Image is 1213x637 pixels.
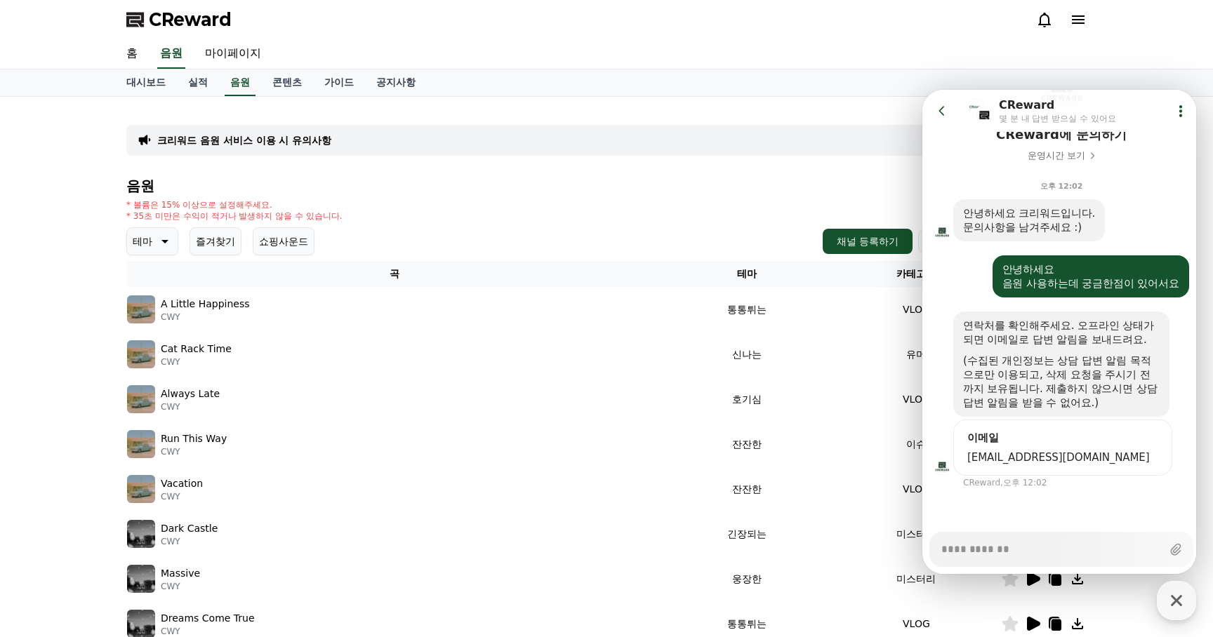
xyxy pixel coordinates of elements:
a: 음원 [157,39,185,69]
p: * 볼륨은 15% 이상으로 설정해주세요. [126,199,343,210]
td: 웅장한 [663,556,832,601]
p: Dreams Come True [161,611,255,626]
td: 호기심 [663,377,832,422]
button: 즐겨찾기 [190,227,241,255]
p: Massive [161,566,200,581]
p: Dark Castle [161,521,218,536]
td: 미스터리 [832,511,1001,556]
p: Vacation [161,476,203,491]
a: 크리워드 음원 서비스 이용 시 유의사항 [157,133,331,147]
td: 이슈 [832,422,1001,467]
p: 테마 [133,232,152,251]
th: 곡 [126,261,663,287]
p: A Little Happiness [161,297,250,311]
button: 쇼핑사운드 [253,227,314,255]
td: 긴장되는 [663,511,832,556]
a: 음원 [225,69,256,96]
button: 테마 [126,227,178,255]
a: 마이페이지 [194,39,272,69]
td: 미스터리 [832,556,1001,601]
p: * 35초 미만은 수익이 적거나 발생하지 않을 수 있습니다. [126,210,343,222]
p: CWY [161,626,255,637]
a: 공지사항 [365,69,427,96]
td: 신나는 [663,332,832,377]
th: 테마 [663,261,832,287]
a: 실적 [177,69,219,96]
td: 통통튀는 [663,287,832,332]
td: 잔잔한 [663,467,832,511]
img: music [127,520,155,548]
p: Cat Rack Time [161,342,232,356]
p: Always Late [161,387,220,401]
a: CReward [126,8,232,31]
a: 대시보드 [115,69,177,96]
iframe: Channel chat [922,90,1196,574]
img: music [127,340,155,368]
img: music [127,385,155,413]
span: CReward [149,8,232,31]
td: 잔잔한 [663,422,832,467]
img: music [127,475,155,503]
td: VLOG [832,287,1001,332]
h4: 음원 [126,178,1087,194]
p: CWY [161,311,250,323]
th: 카테고리 [832,261,1001,287]
img: music [127,295,155,323]
p: CWY [161,401,220,413]
p: CWY [161,356,232,368]
td: VLOG [832,377,1001,422]
a: 홈 [115,39,149,69]
button: 채널 등록하기 [823,229,913,254]
a: 콘텐츠 [261,69,313,96]
img: music [127,430,155,458]
p: CWY [161,446,227,457]
a: 가이드 [313,69,365,96]
img: music [127,565,155,593]
p: CWY [161,581,200,592]
p: CWY [161,536,218,547]
td: 유머 [832,332,1001,377]
td: VLOG [832,467,1001,511]
p: Run This Way [161,431,227,446]
p: CWY [161,491,203,502]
